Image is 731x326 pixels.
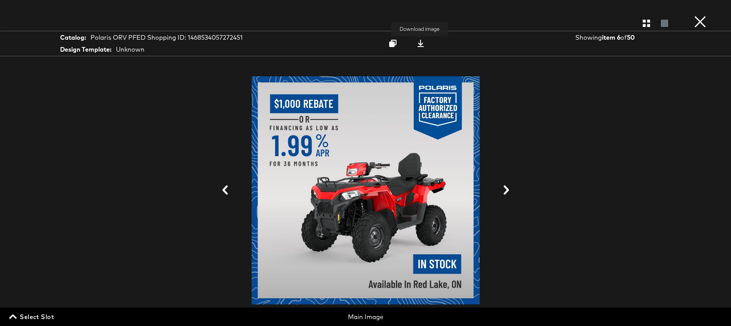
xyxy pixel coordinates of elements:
[248,313,483,321] div: Main Image
[11,311,54,322] span: Select Slot
[116,45,145,54] div: Unknown
[60,45,111,54] strong: Design Template:
[8,311,57,322] button: Select Slot
[91,33,243,42] div: Polaris ORV PFED Shopping ID: 1468534057272451
[575,33,658,42] div: Showing of
[602,34,620,41] strong: item 6
[627,34,635,41] strong: 50
[60,33,86,42] strong: Catalog:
